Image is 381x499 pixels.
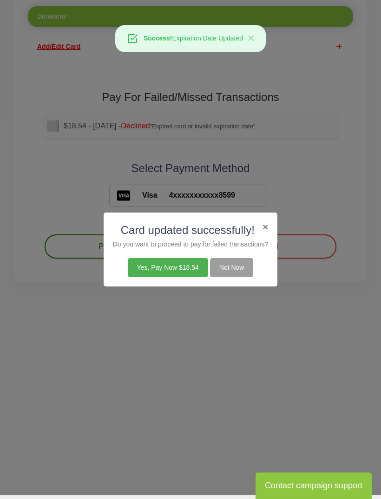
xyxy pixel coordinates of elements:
[115,25,266,52] div: Expiration Date Updated
[113,222,269,239] h3: Card updated successfully!
[128,258,208,277] button: Yes, Pay Now $18.54
[263,221,268,232] span: ×
[113,239,269,250] p: Do you want to proceed to pay for failed transactions?
[256,472,372,499] button: Contact campaign support
[237,26,265,52] button: Close
[144,34,172,41] strong: Success!
[210,258,254,277] button: Not Now
[263,222,268,232] button: ×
